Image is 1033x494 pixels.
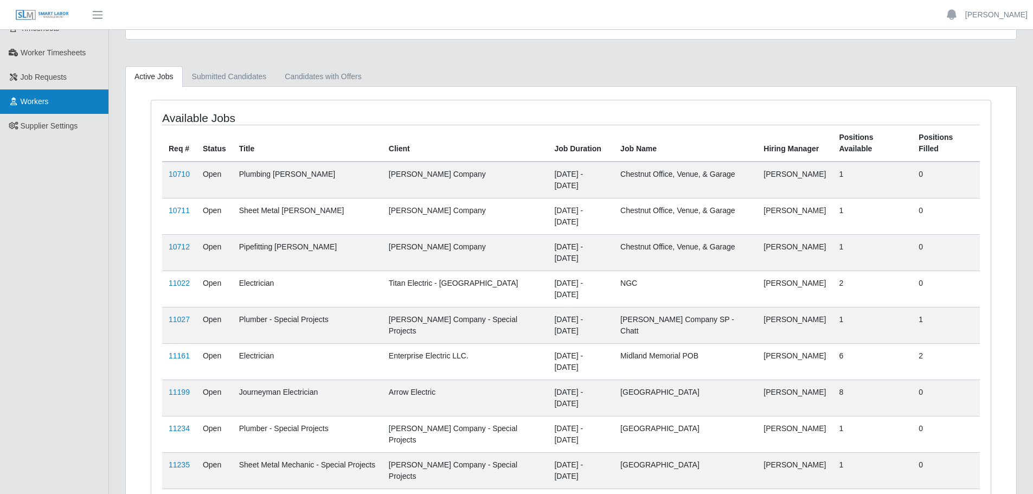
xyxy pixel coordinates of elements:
td: [PERSON_NAME] Company [382,162,548,198]
td: Sheet Metal [PERSON_NAME] [233,198,382,234]
td: [PERSON_NAME] Company [382,234,548,271]
td: Pipefitting [PERSON_NAME] [233,234,382,271]
td: [PERSON_NAME] [757,162,832,198]
th: Req # [162,125,196,162]
td: Plumbing [PERSON_NAME] [233,162,382,198]
h4: Available Jobs [162,111,493,125]
td: 1 [832,416,912,452]
span: Supplier Settings [21,121,78,130]
a: 11027 [169,315,190,324]
td: [GEOGRAPHIC_DATA] [614,380,757,416]
td: 8 [832,380,912,416]
td: [DATE] - [DATE] [548,343,614,380]
td: Chestnut Office, Venue, & Garage [614,234,757,271]
td: [DATE] - [DATE] [548,452,614,489]
th: Job Name [614,125,757,162]
td: [PERSON_NAME] Company SP - Chatt [614,307,757,343]
td: Plumber - Special Projects [233,307,382,343]
td: 1 [832,162,912,198]
span: Workers [21,97,49,106]
td: 2 [912,343,980,380]
td: NGC [614,271,757,307]
td: 0 [912,271,980,307]
a: 11199 [169,388,190,396]
td: 0 [912,452,980,489]
td: [PERSON_NAME] [757,234,832,271]
td: Open [196,452,233,489]
a: 11234 [169,424,190,433]
td: 1 [832,198,912,234]
td: Plumber - Special Projects [233,416,382,452]
td: [PERSON_NAME] Company [382,198,548,234]
td: [PERSON_NAME] [757,416,832,452]
td: 0 [912,416,980,452]
td: [PERSON_NAME] [757,271,832,307]
td: Open [196,234,233,271]
td: Enterprise Electric LLC. [382,343,548,380]
td: 0 [912,234,980,271]
td: 1 [832,452,912,489]
td: [PERSON_NAME] [757,307,832,343]
td: [PERSON_NAME] Company - Special Projects [382,452,548,489]
td: Electrician [233,271,382,307]
td: 6 [832,343,912,380]
td: [DATE] - [DATE] [548,198,614,234]
td: [PERSON_NAME] Company - Special Projects [382,416,548,452]
td: [PERSON_NAME] [757,343,832,380]
td: Electrician [233,343,382,380]
td: [PERSON_NAME] [757,452,832,489]
td: Midland Memorial POB [614,343,757,380]
a: [PERSON_NAME] [965,9,1028,21]
a: 11161 [169,351,190,360]
th: Job Duration [548,125,614,162]
td: [DATE] - [DATE] [548,380,614,416]
td: 1 [832,307,912,343]
td: Chestnut Office, Venue, & Garage [614,198,757,234]
td: [PERSON_NAME] [757,380,832,416]
a: 10712 [169,242,190,251]
a: 11235 [169,460,190,469]
td: 0 [912,380,980,416]
td: Chestnut Office, Venue, & Garage [614,162,757,198]
td: Open [196,416,233,452]
a: Active Jobs [125,66,183,87]
td: Journeyman Electrician [233,380,382,416]
td: Sheet Metal Mechanic - Special Projects [233,452,382,489]
a: 10711 [169,206,190,215]
td: [DATE] - [DATE] [548,271,614,307]
span: Worker Timesheets [21,48,86,57]
th: Client [382,125,548,162]
td: 1 [832,234,912,271]
td: Open [196,198,233,234]
a: 10710 [169,170,190,178]
span: Job Requests [21,73,67,81]
img: SLM Logo [15,9,69,21]
th: Positions Filled [912,125,980,162]
td: 2 [832,271,912,307]
a: Candidates with Offers [275,66,370,87]
td: 0 [912,162,980,198]
td: [DATE] - [DATE] [548,307,614,343]
td: [DATE] - [DATE] [548,234,614,271]
th: Positions Available [832,125,912,162]
td: 0 [912,198,980,234]
td: Open [196,307,233,343]
th: Title [233,125,382,162]
td: Open [196,271,233,307]
td: [DATE] - [DATE] [548,162,614,198]
td: [PERSON_NAME] [757,198,832,234]
a: 11022 [169,279,190,287]
td: Arrow Electric [382,380,548,416]
td: 1 [912,307,980,343]
td: Open [196,380,233,416]
th: Status [196,125,233,162]
td: Open [196,343,233,380]
a: Submitted Candidates [183,66,276,87]
td: Titan Electric - [GEOGRAPHIC_DATA] [382,271,548,307]
td: Open [196,162,233,198]
td: [DATE] - [DATE] [548,416,614,452]
td: [PERSON_NAME] Company - Special Projects [382,307,548,343]
td: [GEOGRAPHIC_DATA] [614,416,757,452]
th: Hiring Manager [757,125,832,162]
td: [GEOGRAPHIC_DATA] [614,452,757,489]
